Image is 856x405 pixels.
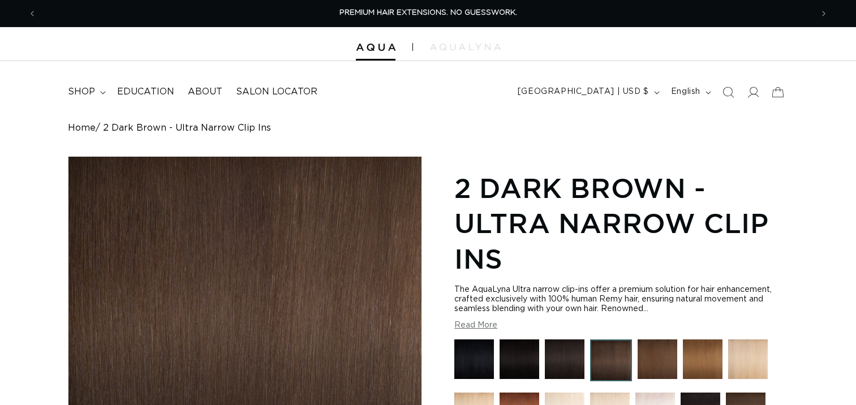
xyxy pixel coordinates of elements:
span: About [188,86,222,98]
span: [GEOGRAPHIC_DATA] | USD $ [518,86,649,98]
img: 2 Dark Brown - Ultra Narrow Clip Ins [590,339,632,381]
button: Read More [454,321,497,330]
img: 1 Black - Ultra Narrow Clip Ins [454,339,494,379]
span: 2 Dark Brown - Ultra Narrow Clip Ins [103,123,271,133]
span: PREMIUM HAIR EXTENSIONS. NO GUESSWORK. [339,9,517,16]
button: English [664,81,716,103]
span: Education [117,86,174,98]
span: English [671,86,700,98]
a: 6 Light Brown - Ultra Narrow Clip Ins [683,339,722,387]
span: shop [68,86,95,98]
a: Salon Locator [229,79,324,105]
summary: shop [61,79,110,105]
a: 1B Soft Black - Ultra Narrow Clip Ins [545,339,584,387]
a: 16 Blonde - Ultra Narrow Clip Ins [728,339,768,387]
a: 1N Natural Black - Ultra Narrow Clip Ins [500,339,539,387]
img: 4 Medium Brown - Ultra Narrow Clip Ins [638,339,677,379]
span: Salon Locator [236,86,317,98]
button: Next announcement [811,3,836,24]
img: 16 Blonde - Ultra Narrow Clip Ins [728,339,768,379]
summary: Search [716,80,741,105]
div: The AquaLyna Ultra narrow clip-ins offer a premium solution for hair enhancement, crafted exclusi... [454,285,788,314]
img: 1B Soft Black - Ultra Narrow Clip Ins [545,339,584,379]
nav: breadcrumbs [68,123,788,133]
h1: 2 Dark Brown - Ultra Narrow Clip Ins [454,170,788,276]
button: Previous announcement [20,3,45,24]
a: Education [110,79,181,105]
img: 1N Natural Black - Ultra Narrow Clip Ins [500,339,539,379]
a: 1 Black - Ultra Narrow Clip Ins [454,339,494,387]
a: About [181,79,229,105]
button: [GEOGRAPHIC_DATA] | USD $ [511,81,664,103]
img: aqualyna.com [430,44,501,50]
a: 4 Medium Brown - Ultra Narrow Clip Ins [638,339,677,387]
img: 6 Light Brown - Ultra Narrow Clip Ins [683,339,722,379]
img: Aqua Hair Extensions [356,44,395,51]
a: 2 Dark Brown - Ultra Narrow Clip Ins [590,339,632,387]
a: Home [68,123,96,133]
